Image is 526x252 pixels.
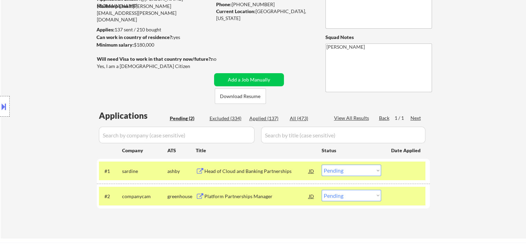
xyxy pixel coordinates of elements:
[96,34,173,40] strong: Can work in country of residence?:
[167,193,196,200] div: greenhouse
[395,115,410,122] div: 1 / 1
[261,127,425,143] input: Search by title (case sensitive)
[96,42,134,48] strong: Minimum salary:
[96,27,114,32] strong: Applies:
[216,1,232,7] strong: Phone:
[322,144,381,156] div: Status
[96,26,212,33] div: 137 sent / 210 bought
[97,56,212,62] strong: Will need Visa to work in that country now/future?:
[308,165,315,177] div: JD
[97,3,133,9] strong: Mailslurp Email:
[204,168,309,175] div: Head of Cloud and Banking Partnerships
[122,168,167,175] div: sardine
[214,73,284,86] button: Add a Job Manually
[308,190,315,202] div: JD
[167,147,196,154] div: ATS
[97,63,214,70] div: Yes, I am a [DEMOGRAPHIC_DATA] Citizen
[211,56,231,62] div: no
[379,115,390,122] div: Back
[216,1,314,8] div: [PHONE_NUMBER]
[215,88,266,104] button: Download Resume
[334,115,371,122] div: View All Results
[391,147,422,154] div: Date Applied
[99,112,167,120] div: Applications
[210,115,244,122] div: Excluded (334)
[170,115,204,122] div: Pending (2)
[99,127,255,143] input: Search by company (case sensitive)
[96,41,212,48] div: $180,000
[104,168,117,175] div: #1
[167,168,196,175] div: ashby
[325,34,432,41] div: Squad Notes
[204,193,309,200] div: Platform Partnerships Manager
[249,115,284,122] div: Applied (137)
[410,115,422,122] div: Next
[290,115,324,122] div: All (473)
[97,3,212,23] div: [PERSON_NAME][EMAIL_ADDRESS][PERSON_NAME][DOMAIN_NAME]
[96,34,210,41] div: yes
[196,147,315,154] div: Title
[122,193,167,200] div: companycam
[122,147,167,154] div: Company
[216,8,256,14] strong: Current Location:
[104,193,117,200] div: #2
[216,8,314,21] div: [GEOGRAPHIC_DATA], [US_STATE]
